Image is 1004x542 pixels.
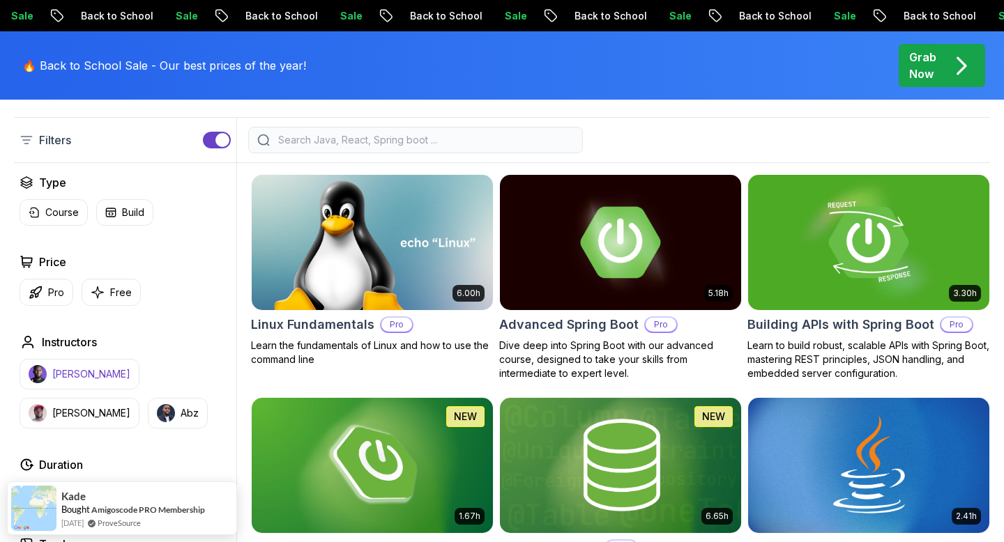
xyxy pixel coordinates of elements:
p: Back to School [892,9,987,23]
h2: Instructors [42,334,97,350]
p: Pro [646,318,676,332]
p: Learn to build robust, scalable APIs with Spring Boot, mastering REST principles, JSON handling, ... [747,339,990,380]
p: Back to School [234,9,329,23]
p: Grab Now [909,49,936,82]
p: Abz [181,406,199,420]
p: 2.41h [956,511,977,522]
img: Advanced Spring Boot card [500,175,741,310]
p: Sale [658,9,703,23]
input: Search Java, React, Spring boot ... [275,133,574,147]
p: Dive deep into Spring Boot with our advanced course, designed to take your skills from intermedia... [499,339,742,380]
p: NEW [702,410,725,424]
p: Sale [329,9,374,23]
a: ProveSource [98,517,141,529]
p: Pro [48,286,64,300]
button: Course [20,199,88,226]
a: Amigoscode PRO Membership [91,504,205,515]
p: 1.67h [459,511,480,522]
p: 3.30h [953,288,977,299]
p: 5.18h [708,288,729,299]
p: Sale [494,9,538,23]
img: Building APIs with Spring Boot card [748,175,989,310]
p: [PERSON_NAME] [52,406,130,420]
img: instructor img [157,404,175,422]
img: instructor img [29,365,47,383]
p: Pro [381,318,412,332]
a: Linux Fundamentals card6.00hLinux FundamentalsProLearn the fundamentals of Linux and how to use t... [251,174,494,366]
h2: Type [39,174,66,191]
p: Back to School [728,9,823,23]
h2: Price [39,254,66,270]
button: Free [82,279,141,306]
button: Pro [20,279,73,306]
a: Advanced Spring Boot card5.18hAdvanced Spring BootProDive deep into Spring Boot with our advanced... [499,174,742,380]
p: Free [110,286,132,300]
h2: Linux Fundamentals [251,315,374,334]
span: [DATE] [61,517,84,529]
button: Build [96,199,153,226]
p: 6.65h [706,511,729,522]
button: instructor img[PERSON_NAME] [20,359,139,389]
img: instructor img [29,404,47,422]
img: Spring Boot for Beginners card [252,398,493,533]
p: Pro [941,318,972,332]
p: Back to School [399,9,494,23]
img: Linux Fundamentals card [252,175,493,310]
img: Java for Beginners card [748,398,989,533]
p: Course [45,206,79,219]
p: NEW [454,410,477,424]
p: Build [122,206,144,219]
p: 🔥 Back to School Sale - Our best prices of the year! [22,57,306,74]
span: Kade [61,490,86,502]
h2: Building APIs with Spring Boot [747,315,934,334]
p: 6.00h [457,288,480,299]
p: Learn the fundamentals of Linux and how to use the command line [251,339,494,366]
p: Back to School [563,9,658,23]
p: Filters [39,132,71,148]
a: Building APIs with Spring Boot card3.30hBuilding APIs with Spring BootProLearn to build robust, s... [747,174,990,380]
h2: Advanced Spring Boot [499,315,639,334]
span: Bought [61,504,90,515]
img: Spring Data JPA card [500,398,741,533]
p: Sale [823,9,867,23]
p: Sale [165,9,209,23]
img: provesource social proof notification image [11,486,56,531]
p: Back to School [70,9,165,23]
button: instructor img[PERSON_NAME] [20,398,139,428]
h2: Duration [39,456,83,473]
button: instructor imgAbz [148,398,208,428]
p: [PERSON_NAME] [52,367,130,381]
